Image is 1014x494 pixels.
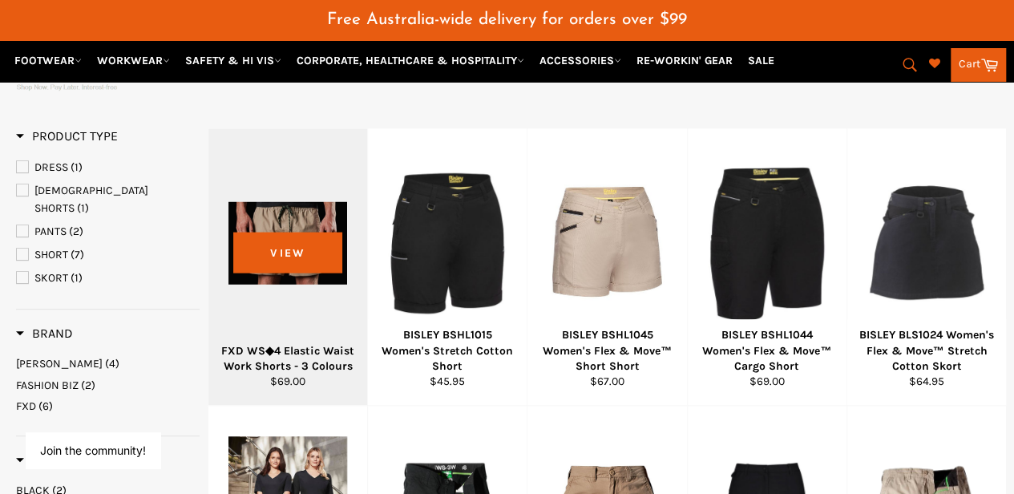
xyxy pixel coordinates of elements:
div: BISLEY BSHL1015 Women's Stretch Cotton Short [378,327,517,374]
a: BISLEY BSHL1045 Women's Flex & Move™ Short ShortBISLEY BSHL1045 Women's Flex & Move™ Short Short$... [527,128,686,406]
span: (2) [69,225,83,238]
a: SALE [741,47,781,75]
button: Join the community! [40,443,146,457]
a: FASHION BIZ [16,378,200,393]
span: [DEMOGRAPHIC_DATA] SHORTS [34,184,148,215]
a: ACCESSORIES [533,47,628,75]
span: [PERSON_NAME] [16,357,103,370]
a: LADIES SHORTS [16,182,200,217]
div: BISLEY BSHL1044 Women's Flex & Move™ Cargo Short [697,327,836,374]
a: BISLEY BSHL1044 Women's Flex & Move™ Cargo ShortBISLEY BSHL1044 Women's Flex & Move™ Cargo Short$... [687,128,846,406]
h3: Color [16,452,70,468]
span: (1) [71,271,83,285]
a: FXD WS◆4 Elastic Waist Work Shorts - 3 ColoursFXD WS◆4 Elastic Waist Work Shorts - 3 Colours$69.0... [208,128,367,406]
a: DRESS [16,159,200,176]
a: Cart [951,48,1006,82]
span: PANTS [34,225,67,238]
span: (1) [71,160,83,174]
a: CORPORATE, HEALTHCARE & HOSPITALITY [290,47,531,75]
span: FXD [16,399,36,413]
span: (2) [81,379,95,392]
h3: Product Type [16,128,118,144]
div: FXD WS◆4 Elastic Waist Work Shorts - 3 Colours [219,343,358,375]
a: RE-WORKIN' GEAR [630,47,739,75]
span: DRESS [34,160,68,174]
a: SAFETY & HI VIS [179,47,288,75]
a: FOOTWEAR [8,47,88,75]
a: BISLEY BSHL1015 Women's Stretch Cotton ShortBISLEY BSHL1015 Women's Stretch Cotton Short$45.95 [367,128,527,406]
span: (1) [77,201,89,215]
span: SKORT [34,271,68,285]
span: (4) [105,357,119,370]
a: FXD [16,399,200,414]
span: (7) [71,248,84,261]
a: WORKWEAR [91,47,176,75]
span: SHORT [34,248,68,261]
h3: Brand [16,326,73,342]
a: SKORT [16,269,200,287]
a: SHORT [16,246,200,264]
a: BISLEY BLS1024 Women's Flex & Move™ Stretch Cotton SkortBISLEY BLS1024 Women's Flex & Move™ Stret... [846,128,1006,406]
div: BISLEY BSHL1045 Women's Flex & Move™ Short Short [538,327,677,374]
span: FASHION BIZ [16,379,79,392]
span: Color [16,452,70,468]
a: PANTS [16,223,200,241]
span: Free Australia-wide delivery for orders over $99 [327,11,687,28]
span: (6) [38,399,53,413]
div: BISLEY BLS1024 Women's Flex & Move™ Stretch Cotton Skort [857,327,996,374]
span: Product Type [16,128,118,144]
a: BISLEY [16,356,200,371]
